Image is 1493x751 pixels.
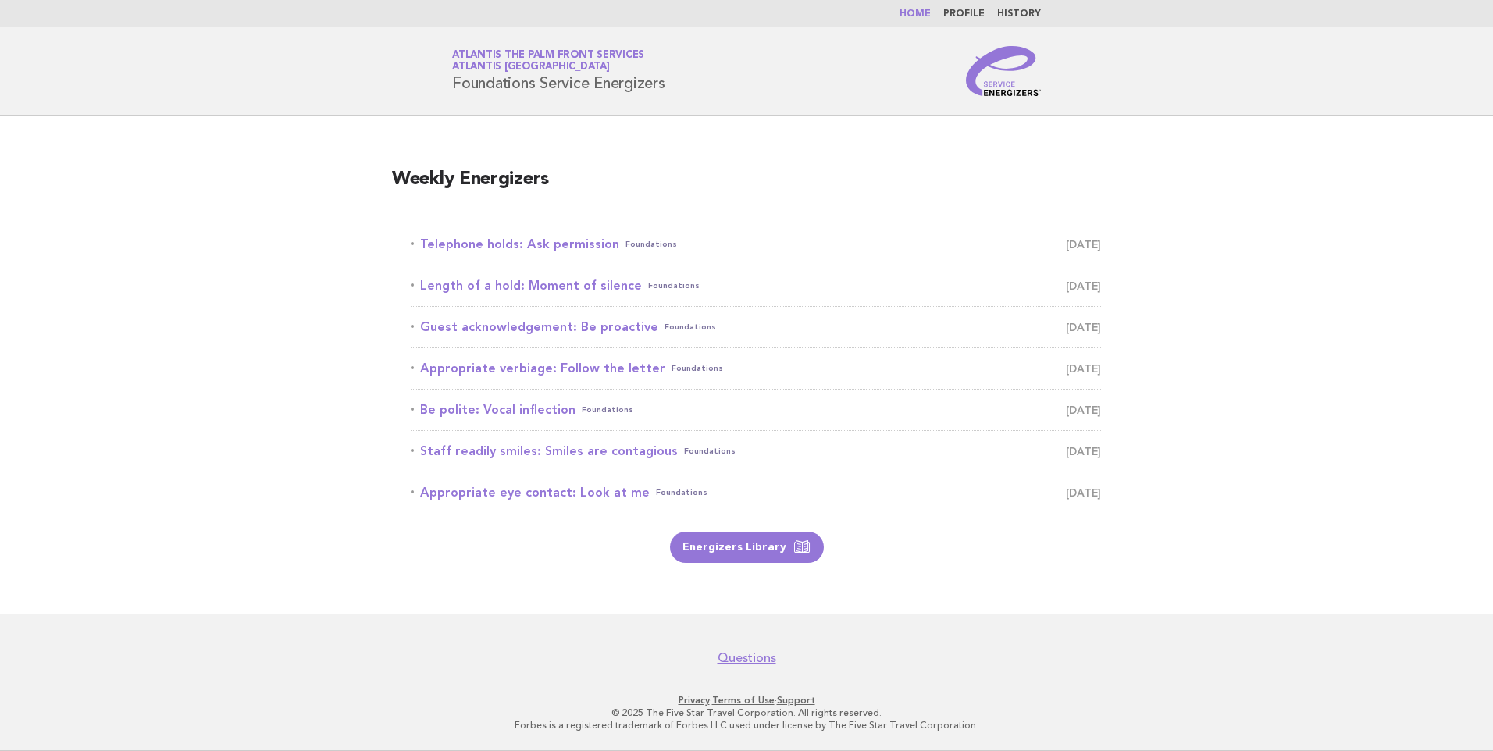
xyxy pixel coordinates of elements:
[411,275,1101,297] a: Length of a hold: Moment of silenceFoundations [DATE]
[1066,316,1101,338] span: [DATE]
[1066,482,1101,504] span: [DATE]
[411,482,1101,504] a: Appropriate eye contact: Look at meFoundations [DATE]
[625,233,677,255] span: Foundations
[411,358,1101,379] a: Appropriate verbiage: Follow the letterFoundations [DATE]
[1066,233,1101,255] span: [DATE]
[452,50,644,72] a: Atlantis The Palm Front ServicesAtlantis [GEOGRAPHIC_DATA]
[997,9,1041,19] a: History
[452,62,610,73] span: Atlantis [GEOGRAPHIC_DATA]
[582,399,633,421] span: Foundations
[269,707,1224,719] p: © 2025 The Five Star Travel Corporation. All rights reserved.
[269,719,1224,731] p: Forbes is a registered trademark of Forbes LLC used under license by The Five Star Travel Corpora...
[966,46,1041,96] img: Service Energizers
[672,358,723,379] span: Foundations
[665,316,716,338] span: Foundations
[1066,440,1101,462] span: [DATE]
[648,275,700,297] span: Foundations
[712,695,775,706] a: Terms of Use
[679,695,710,706] a: Privacy
[1066,399,1101,421] span: [DATE]
[1066,358,1101,379] span: [DATE]
[656,482,707,504] span: Foundations
[684,440,736,462] span: Foundations
[392,167,1101,205] h2: Weekly Energizers
[269,694,1224,707] p: · ·
[943,9,985,19] a: Profile
[411,316,1101,338] a: Guest acknowledgement: Be proactiveFoundations [DATE]
[411,399,1101,421] a: Be polite: Vocal inflectionFoundations [DATE]
[1066,275,1101,297] span: [DATE]
[411,440,1101,462] a: Staff readily smiles: Smiles are contagiousFoundations [DATE]
[900,9,931,19] a: Home
[777,695,815,706] a: Support
[718,650,776,666] a: Questions
[411,233,1101,255] a: Telephone holds: Ask permissionFoundations [DATE]
[452,51,665,91] h1: Foundations Service Energizers
[670,532,824,563] a: Energizers Library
